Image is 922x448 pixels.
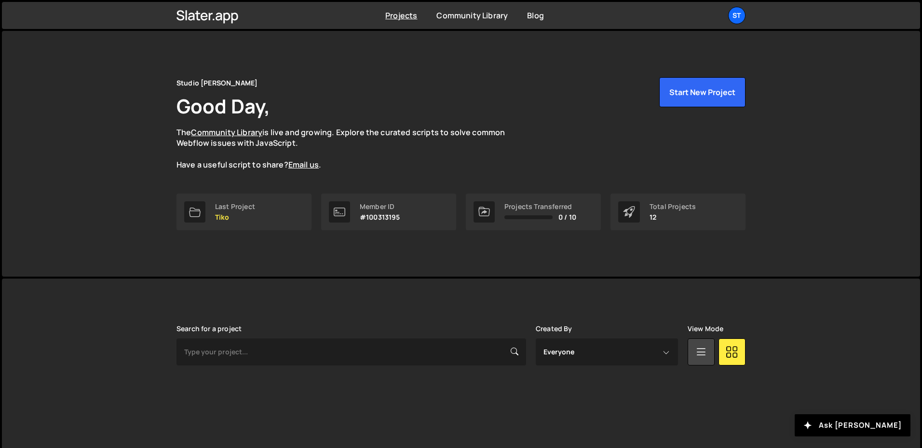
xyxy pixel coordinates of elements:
p: 12 [650,213,696,221]
p: The is live and growing. Explore the curated scripts to solve common Webflow issues with JavaScri... [176,127,524,170]
a: Blog [527,10,544,21]
button: Start New Project [659,77,746,107]
div: Projects Transferred [504,203,576,210]
a: Last Project Tiko [176,194,312,230]
a: Projects [385,10,417,21]
p: Tiko [215,213,255,221]
a: Community Library [436,10,508,21]
label: Created By [536,325,572,333]
div: Studio [PERSON_NAME] [176,77,258,89]
label: View Mode [688,325,723,333]
p: #100313195 [360,213,400,221]
div: Last Project [215,203,255,210]
button: Ask [PERSON_NAME] [795,414,910,436]
label: Search for a project [176,325,242,333]
a: Email us [288,159,319,170]
div: Member ID [360,203,400,210]
a: St [728,7,746,24]
span: 0 / 10 [558,213,576,221]
input: Type your project... [176,338,526,365]
div: Total Projects [650,203,696,210]
a: Community Library [191,127,262,138]
h1: Good Day, [176,93,270,119]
